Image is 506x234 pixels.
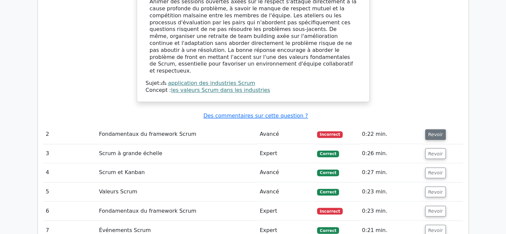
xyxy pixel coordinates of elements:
font: 3 [46,150,49,156]
font: Fondamentaux du framework Scrum [99,207,196,214]
font: Revoir [428,151,443,156]
font: Expert [260,227,277,233]
font: Revoir [428,132,443,137]
font: 0:23 min. [362,188,387,195]
font: Valeurs Scrum [99,188,137,195]
font: Avancé [260,169,279,175]
font: Correct [320,190,336,194]
button: Revoir [425,167,446,178]
button: Revoir [425,148,446,159]
a: application des industries Scrum [168,80,255,86]
font: Correct [320,228,336,233]
font: Sujet: [146,80,161,86]
font: Avancé [260,188,279,195]
font: Fondamentaux du framework Scrum [99,131,196,137]
font: Revoir [428,170,443,175]
font: Scrum à grande échelle [99,150,162,156]
font: 0:26 min. [362,150,387,156]
font: 6 [46,207,49,214]
font: 2 [46,131,49,137]
font: Incorrect [320,209,340,213]
font: Revoir [428,227,443,233]
font: Scrum et Kanban [99,169,145,175]
font: 0:22 min. [362,131,387,137]
font: 0:23 min. [362,207,387,214]
font: Correct [320,170,336,175]
font: 5 [46,188,49,195]
font: 0:21 min. [362,227,387,233]
button: Revoir [425,129,446,140]
font: Avancé [260,131,279,137]
font: Expert [260,207,277,214]
a: Des commentaires sur cette question ? [203,113,308,119]
font: Événements Scrum [99,227,151,233]
font: Correct [320,151,336,156]
font: 7 [46,227,49,233]
font: Revoir [428,189,443,194]
font: 0:27 min. [362,169,387,175]
font: Concept : [146,87,171,93]
font: 4 [46,169,49,175]
button: Revoir [425,186,446,197]
font: Expert [260,150,277,156]
font: Revoir [428,208,443,214]
a: les valeurs Scrum dans les industries [171,87,270,93]
font: Incorrect [320,132,340,137]
button: Revoir [425,206,446,216]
